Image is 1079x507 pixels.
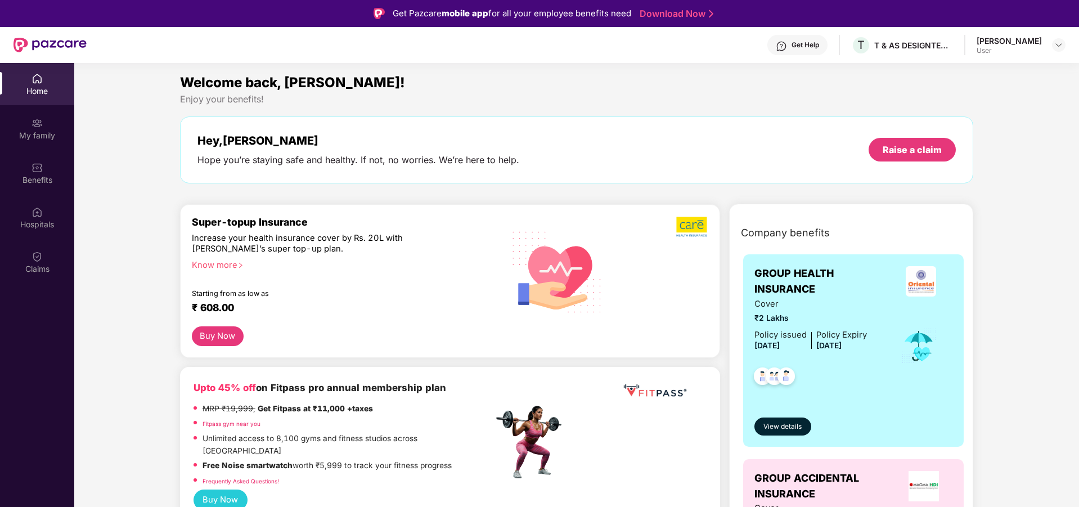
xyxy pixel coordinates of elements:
[32,251,43,262] img: svg+xml;base64,PHN2ZyBpZD0iQ2xhaW0iIHhtbG5zPSJodHRwOi8vd3d3LnczLm9yZy8yMDAwL3N2ZyIgd2lkdGg9IjIwIi...
[192,260,487,268] div: Know more
[192,326,244,346] button: Buy Now
[203,433,493,457] p: Unlimited access to 8,100 gyms and fitness studios across [GEOGRAPHIC_DATA]
[192,289,446,297] div: Starting from as low as
[203,404,255,413] del: MRP ₹19,999,
[754,312,867,325] span: ₹2 Lakhs
[792,41,819,50] div: Get Help
[772,364,800,392] img: svg+xml;base64,PHN2ZyB4bWxucz0iaHR0cDovL3d3dy53My5vcmcvMjAwMC9zdmciIHdpZHRoPSI0OC45NDMiIGhlaWdodD...
[503,217,611,326] img: svg+xml;base64,PHN2ZyB4bWxucz0iaHR0cDovL3d3dy53My5vcmcvMjAwMC9zdmciIHhtbG5zOnhsaW5rPSJodHRwOi8vd3...
[203,461,293,470] strong: Free Noise smartwatch
[709,8,713,20] img: Stroke
[761,364,788,392] img: svg+xml;base64,PHN2ZyB4bWxucz0iaHR0cDovL3d3dy53My5vcmcvMjAwMC9zdmciIHdpZHRoPSI0OC45MTUiIGhlaWdodD...
[203,478,279,484] a: Frequently Asked Questions!
[197,154,519,166] div: Hope you’re staying safe and healthy. If not, no worries. We’re here to help.
[749,364,776,392] img: svg+xml;base64,PHN2ZyB4bWxucz0iaHR0cDovL3d3dy53My5vcmcvMjAwMC9zdmciIHdpZHRoPSI0OC45NDMiIGhlaWdodD...
[754,329,807,342] div: Policy issued
[977,46,1042,55] div: User
[754,266,889,298] span: GROUP HEALTH INSURANCE
[493,403,572,482] img: fpp.png
[676,216,708,237] img: b5dec4f62d2307b9de63beb79f102df3.png
[741,225,830,241] span: Company benefits
[754,341,780,350] span: [DATE]
[180,74,405,91] span: Welcome back, [PERSON_NAME]!
[909,471,939,501] img: insurerLogo
[237,262,244,268] span: right
[1054,41,1063,50] img: svg+xml;base64,PHN2ZyBpZD0iRHJvcGRvd24tMzJ4MzIiIHhtbG5zPSJodHRwOi8vd3d3LnczLm9yZy8yMDAwL3N2ZyIgd2...
[754,418,811,436] button: View details
[776,41,787,52] img: svg+xml;base64,PHN2ZyBpZD0iSGVscC0zMngzMiIgeG1sbnM9Imh0dHA6Ly93d3cudzMub3JnLzIwMDAvc3ZnIiB3aWR0aD...
[180,93,974,105] div: Enjoy your benefits!
[203,420,260,427] a: Fitpass gym near you
[857,38,865,52] span: T
[32,118,43,129] img: svg+xml;base64,PHN2ZyB3aWR0aD0iMjAiIGhlaWdodD0iMjAiIHZpZXdCb3g9IjAgMCAyMCAyMCIgZmlsbD0ibm9uZSIgeG...
[32,207,43,218] img: svg+xml;base64,PHN2ZyBpZD0iSG9zcGl0YWxzIiB4bWxucz0iaHR0cDovL3d3dy53My5vcmcvMjAwMC9zdmciIHdpZHRoPS...
[754,298,867,311] span: Cover
[192,233,444,255] div: Increase your health insurance cover by Rs. 20L with [PERSON_NAME]’s super top-up plan.
[192,216,493,228] div: Super-topup Insurance
[192,302,482,315] div: ₹ 608.00
[197,134,519,147] div: Hey, [PERSON_NAME]
[194,382,256,393] b: Upto 45% off
[32,162,43,173] img: svg+xml;base64,PHN2ZyBpZD0iQmVuZWZpdHMiIHhtbG5zPSJodHRwOi8vd3d3LnczLm9yZy8yMDAwL3N2ZyIgd2lkdGg9Ij...
[816,341,842,350] span: [DATE]
[763,421,802,432] span: View details
[754,470,895,502] span: GROUP ACCIDENTAL INSURANCE
[258,404,373,413] strong: Get Fitpass at ₹11,000 +taxes
[203,460,452,472] p: worth ₹5,999 to track your fitness progress
[393,7,631,20] div: Get Pazcare for all your employee benefits need
[14,38,87,52] img: New Pazcare Logo
[977,35,1042,46] div: [PERSON_NAME]
[374,8,385,19] img: Logo
[442,8,488,19] strong: mobile app
[906,266,936,297] img: insurerLogo
[816,329,867,342] div: Policy Expiry
[883,143,942,156] div: Raise a claim
[874,40,953,51] div: T & AS DESIGNTECH SERVICES PRIVATE LIMITED
[194,382,446,393] b: on Fitpass pro annual membership plan
[901,327,937,365] img: icon
[621,380,689,401] img: fppp.png
[640,8,710,20] a: Download Now
[32,73,43,84] img: svg+xml;base64,PHN2ZyBpZD0iSG9tZSIgeG1sbnM9Imh0dHA6Ly93d3cudzMub3JnLzIwMDAvc3ZnIiB3aWR0aD0iMjAiIG...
